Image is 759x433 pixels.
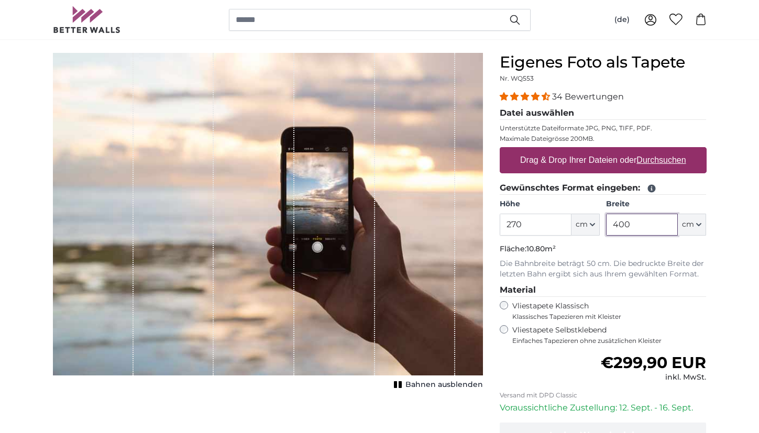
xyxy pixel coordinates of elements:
span: Klassisches Tapezieren mit Kleister [512,313,698,321]
h1: Eigenes Foto als Tapete [500,53,707,72]
img: Betterwalls [53,6,121,33]
button: cm [571,214,600,236]
legend: Material [500,284,707,297]
p: Voraussichtliche Zustellung: 12. Sept. - 16. Sept. [500,402,707,414]
span: Bahnen ausblenden [405,380,483,390]
button: Bahnen ausblenden [391,378,483,392]
span: Einfaches Tapezieren ohne zusätzlichen Kleister [512,337,707,345]
legend: Gewünschtes Format eingeben: [500,182,707,195]
p: Maximale Dateigrösse 200MB. [500,135,707,143]
span: 10.80m² [526,244,556,253]
p: Die Bahnbreite beträgt 50 cm. Die bedruckte Breite der letzten Bahn ergibt sich aus Ihrem gewählt... [500,259,707,280]
span: cm [682,219,694,230]
p: Fläche: [500,244,707,254]
p: Versand mit DPD Classic [500,391,707,399]
label: Vliestapete Selbstklebend [512,325,707,345]
button: (de) [606,10,638,29]
button: cm [678,214,706,236]
span: cm [576,219,588,230]
span: €299,90 EUR [601,353,706,372]
div: inkl. MwSt. [601,372,706,383]
p: Unterstützte Dateiformate JPG, PNG, TIFF, PDF. [500,124,707,132]
div: 1 of 1 [53,53,483,392]
u: Durchsuchen [636,156,686,164]
label: Breite [606,199,706,209]
span: 34 Bewertungen [552,92,624,102]
span: Nr. WQ553 [500,74,534,82]
label: Höhe [500,199,600,209]
legend: Datei auswählen [500,107,707,120]
label: Vliestapete Klassisch [512,301,698,321]
span: 4.32 stars [500,92,552,102]
label: Drag & Drop Ihrer Dateien oder [516,150,690,171]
